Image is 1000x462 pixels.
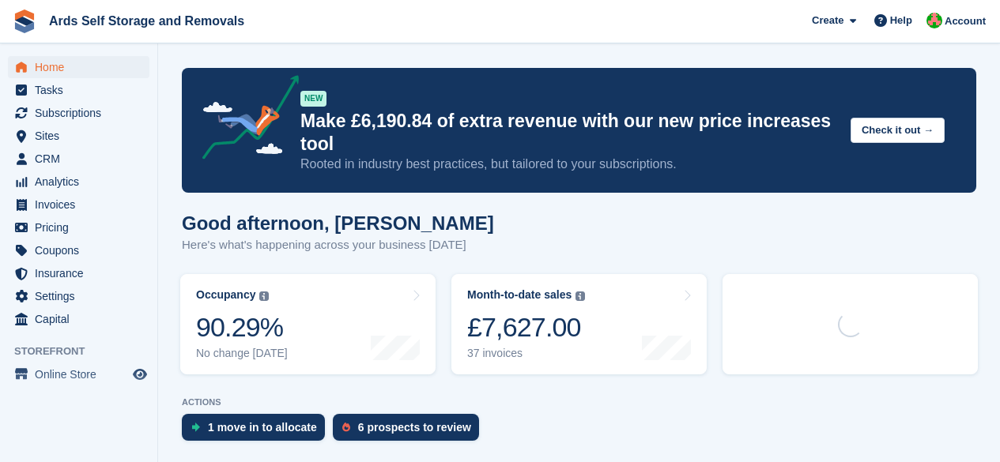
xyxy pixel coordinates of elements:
span: Storefront [14,344,157,359]
img: Ethan McFerran [926,13,942,28]
img: price-adjustments-announcement-icon-8257ccfd72463d97f412b2fc003d46551f7dbcb40ab6d574587a9cd5c0d94... [189,75,300,165]
span: Sites [35,125,130,147]
span: Capital [35,308,130,330]
span: Help [890,13,912,28]
span: Tasks [35,79,130,101]
p: ACTIONS [182,397,976,408]
div: Month-to-date sales [467,288,572,302]
span: Coupons [35,239,130,261]
a: menu [8,148,149,170]
a: menu [8,363,149,385]
span: Subscriptions [35,102,130,124]
a: menu [8,56,149,78]
a: menu [8,79,149,101]
a: Ards Self Storage and Removals [43,8,251,34]
span: CRM [35,148,130,170]
div: NEW [300,91,326,107]
span: Pricing [35,216,130,239]
a: Occupancy 90.29% No change [DATE] [180,274,436,374]
div: 37 invoices [467,347,585,360]
div: 1 move in to allocate [208,421,317,434]
div: No change [DATE] [196,347,288,360]
a: menu [8,285,149,307]
span: Settings [35,285,130,307]
img: icon-info-grey-7440780725fd019a000dd9b08b2336e03edf1995a4989e88bcd33f0948082b44.svg [575,291,585,301]
img: stora-icon-8386f47178a22dfd0bd8f6a31ec36ba5ce8667c1dd55bd0f319d3a0aa187defe.svg [13,9,36,33]
p: Make £6,190.84 of extra revenue with our new price increases tool [300,110,838,156]
div: 6 prospects to review [358,421,471,434]
p: Rooted in industry best practices, but tailored to your subscriptions. [300,156,838,173]
p: Here's what's happening across your business [DATE] [182,236,494,254]
a: menu [8,102,149,124]
span: Online Store [35,363,130,385]
img: move_ins_to_allocate_icon-fdf77a2bb77ea45bf5b3d319d69a93e2d87916cf1d5bf7949dd705db3b84f3ca.svg [191,423,200,432]
span: Account [945,13,986,29]
a: Preview store [130,365,149,384]
span: Analytics [35,171,130,193]
a: menu [8,239,149,261]
a: menu [8,262,149,284]
span: Invoices [35,193,130,216]
a: 6 prospects to review [333,414,487,449]
a: menu [8,308,149,330]
div: Occupancy [196,288,255,302]
div: 90.29% [196,311,288,344]
button: Check it out → [851,118,945,144]
a: 1 move in to allocate [182,414,333,449]
span: Insurance [35,262,130,284]
span: Home [35,56,130,78]
img: prospect-51fa495bee0391a8d652442698ab0144808aea92771e9ea1ae160a38d050c398.svg [342,423,350,432]
a: menu [8,216,149,239]
img: icon-info-grey-7440780725fd019a000dd9b08b2336e03edf1995a4989e88bcd33f0948082b44.svg [259,291,269,301]
div: £7,627.00 [467,311,585,344]
span: Create [812,13,843,28]
a: Month-to-date sales £7,627.00 37 invoices [451,274,707,374]
a: menu [8,171,149,193]
h1: Good afternoon, [PERSON_NAME] [182,212,494,234]
a: menu [8,193,149,216]
a: menu [8,125,149,147]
